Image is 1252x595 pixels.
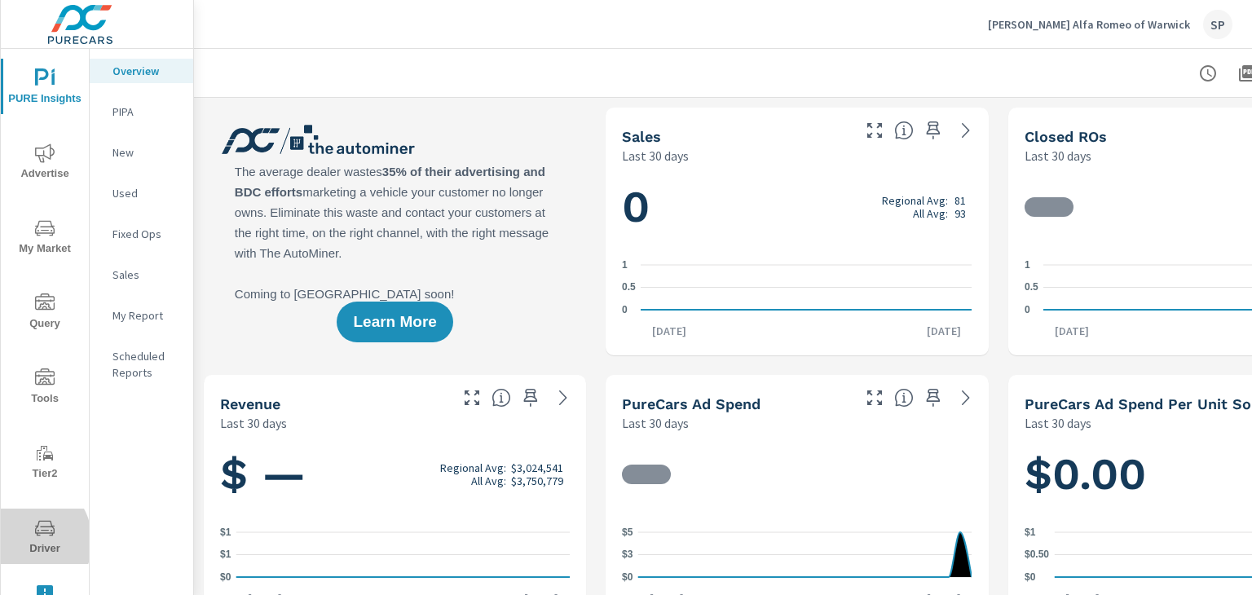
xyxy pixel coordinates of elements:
p: Scheduled Reports [112,348,180,381]
span: PURE Insights [6,68,84,108]
text: $1 [220,527,231,538]
p: [DATE] [1043,323,1100,339]
button: Make Fullscreen [862,117,888,143]
p: [PERSON_NAME] Alfa Romeo of Warwick [988,17,1190,32]
div: Sales [90,262,193,287]
p: $3,750,779 [511,474,563,487]
span: Tier2 [6,443,84,483]
p: [DATE] [641,323,698,339]
p: Regional Avg: [440,461,506,474]
p: 81 [954,194,966,207]
p: PIPA [112,104,180,120]
text: $5 [622,527,633,538]
p: All Avg: [913,207,948,220]
span: Save this to your personalized report [920,117,946,143]
div: Overview [90,59,193,83]
h5: Revenue [220,395,280,412]
span: Number of vehicles sold by the dealership over the selected date range. [Source: This data is sou... [894,121,914,140]
text: $1 [1025,527,1036,538]
text: 0.5 [1025,282,1038,293]
h5: Sales [622,128,661,145]
span: Learn More [353,315,436,329]
text: $0.50 [1025,549,1049,561]
text: 0.5 [622,282,636,293]
span: Advertise [6,143,84,183]
div: Used [90,181,193,205]
text: 1 [1025,259,1030,271]
button: Make Fullscreen [459,385,485,411]
a: See more details in report [953,117,979,143]
p: All Avg: [471,474,506,487]
p: Used [112,185,180,201]
span: My Market [6,218,84,258]
span: Save this to your personalized report [518,385,544,411]
div: SP [1203,10,1232,39]
text: 0 [622,304,628,315]
p: $3,024,541 [511,461,563,474]
span: Total sales revenue over the selected date range. [Source: This data is sourced from the dealer’s... [492,388,511,408]
p: Overview [112,63,180,79]
text: $0 [622,571,633,583]
text: $0 [220,571,231,583]
p: 93 [954,207,966,220]
p: My Report [112,307,180,324]
p: Regional Avg: [882,194,948,207]
text: $0 [1025,571,1036,583]
span: Driver [6,518,84,558]
button: Learn More [337,302,452,342]
div: New [90,140,193,165]
h5: Closed ROs [1025,128,1107,145]
p: Last 30 days [1025,413,1091,433]
span: Tools [6,368,84,408]
button: Make Fullscreen [862,385,888,411]
p: Last 30 days [220,413,287,433]
text: 0 [1025,304,1030,315]
span: Query [6,293,84,333]
text: 1 [622,259,628,271]
h5: PureCars Ad Spend [622,395,760,412]
div: Scheduled Reports [90,344,193,385]
p: New [112,144,180,161]
a: See more details in report [550,385,576,411]
p: Last 30 days [1025,146,1091,165]
p: Last 30 days [622,413,689,433]
span: Total cost of media for all PureCars channels for the selected dealership group over the selected... [894,388,914,408]
p: Fixed Ops [112,226,180,242]
p: [DATE] [915,323,972,339]
div: Fixed Ops [90,222,193,246]
h1: 0 [622,179,972,235]
h1: $ — [220,447,570,502]
text: $3 [622,549,633,561]
div: My Report [90,303,193,328]
span: Save this to your personalized report [920,385,946,411]
p: Last 30 days [622,146,689,165]
text: $1 [220,549,231,561]
p: Sales [112,267,180,283]
div: PIPA [90,99,193,124]
a: See more details in report [953,385,979,411]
